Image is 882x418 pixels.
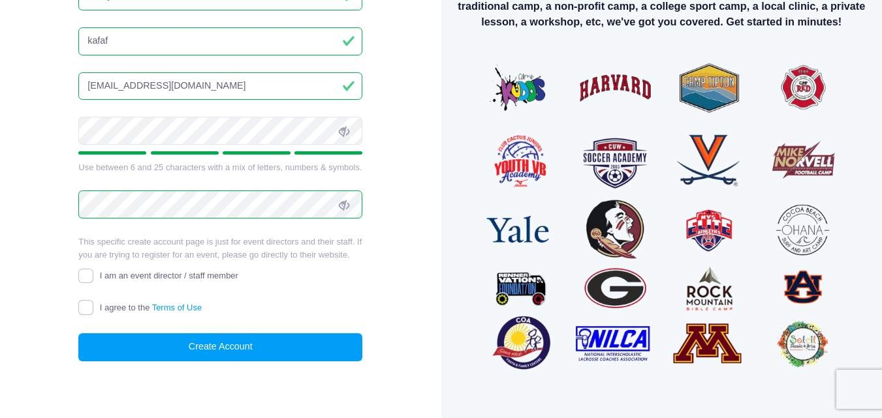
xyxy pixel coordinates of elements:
[152,303,202,312] a: Terms of Use
[78,72,362,100] input: Email
[78,300,93,315] input: I agree to theTerms of Use
[78,269,93,284] input: I am an event director / staff member
[78,235,362,261] p: This specific create account page is just for event directors and their staff. If you are trying ...
[100,271,238,280] span: I am an event director / staff member
[100,303,202,312] span: I agree to the
[78,27,362,55] input: Last Name
[78,333,362,361] button: Create Account
[78,161,362,174] div: Use between 6 and 25 characters with a mix of letters, numbers & symbols.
